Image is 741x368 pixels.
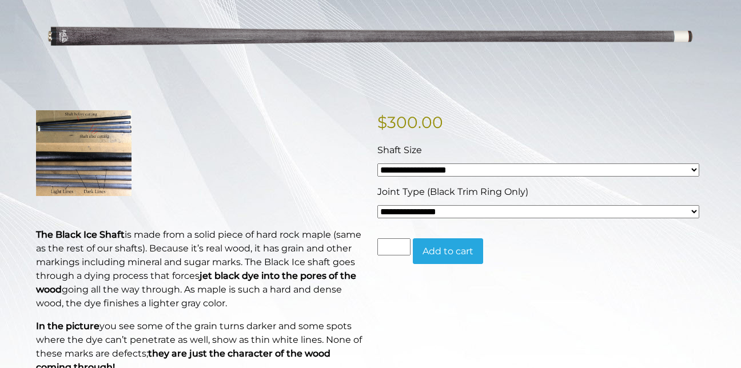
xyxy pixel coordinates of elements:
[377,113,387,132] span: $
[36,229,125,240] strong: The Black Ice Shaft
[377,113,443,132] bdi: 300.00
[413,238,483,265] button: Add to cart
[36,270,356,295] b: jet black dye into the pores of the wood
[377,186,528,197] span: Joint Type (Black Trim Ring Only)
[36,321,99,331] strong: In the picture
[36,228,364,310] p: is made from a solid piece of hard rock maple (same as the rest of our shafts). Because it’s real...
[377,145,422,155] span: Shaft Size
[377,238,411,255] input: Product quantity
